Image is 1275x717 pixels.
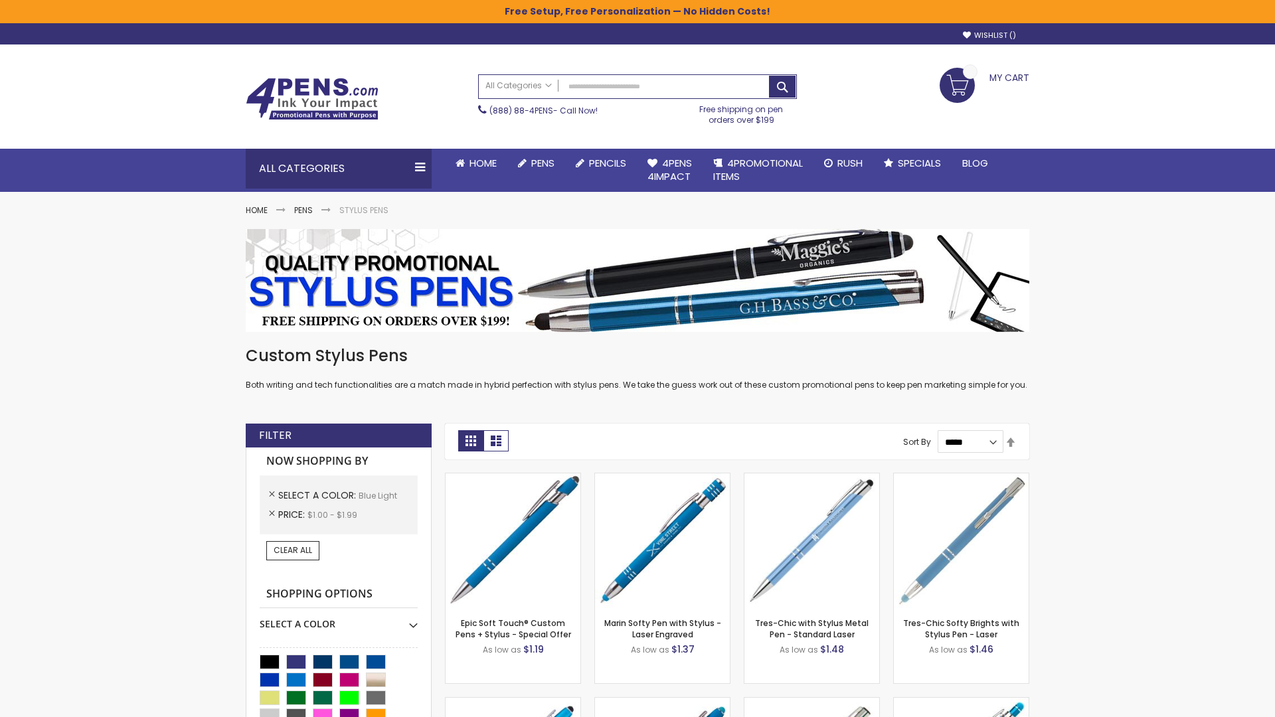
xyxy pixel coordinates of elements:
a: Tres-Chic Touch Pen - Standard Laser-Blue - Light [744,697,879,708]
span: As low as [929,644,968,655]
strong: Filter [259,428,292,443]
a: Epic Soft Touch® Custom Pens + Stylus - Special Offer [456,617,571,639]
a: All Categories [479,75,558,97]
a: Tres-Chic with Stylus Metal Pen - Standard Laser-Blue - Light [744,473,879,484]
div: All Categories [246,149,432,189]
span: $1.00 - $1.99 [307,509,357,520]
a: Tres-Chic Softy Brights with Stylus Pen - Laser-Blue - Light [894,473,1029,484]
strong: Shopping Options [260,580,418,609]
span: Rush [837,156,863,170]
label: Sort By [903,436,931,447]
h1: Custom Stylus Pens [246,345,1029,366]
img: Marin Softy Pen with Stylus - Laser Engraved-Blue - Light [595,473,730,608]
span: $1.46 [970,643,993,656]
span: - Call Now! [489,105,598,116]
span: Pencils [589,156,626,170]
span: As low as [631,644,669,655]
a: Home [246,204,268,216]
a: Marin Softy Pen with Stylus - Laser Engraved [604,617,721,639]
img: Stylus Pens [246,229,1029,332]
span: Select A Color [278,489,359,502]
a: Home [445,149,507,178]
div: Select A Color [260,608,418,631]
span: 4Pens 4impact [647,156,692,183]
a: Blog [952,149,999,178]
span: $1.48 [820,643,844,656]
span: Specials [898,156,941,170]
span: Clear All [274,544,312,556]
span: Blue Light [359,490,397,501]
a: Clear All [266,541,319,560]
a: Wishlist [963,31,1016,40]
img: Tres-Chic Softy Brights with Stylus Pen - Laser-Blue - Light [894,473,1029,608]
a: Pens [294,204,313,216]
a: 4Pens4impact [637,149,703,192]
span: 4PROMOTIONAL ITEMS [713,156,803,183]
span: Home [469,156,497,170]
span: As low as [483,644,521,655]
div: Free shipping on pen orders over $199 [686,99,798,125]
span: Pens [531,156,554,170]
a: Marin Softy Pen with Stylus - Laser Engraved-Blue - Light [595,473,730,484]
a: Tres-Chic Softy Brights with Stylus Pen - Laser [903,617,1019,639]
strong: Stylus Pens [339,204,388,216]
span: All Categories [485,80,552,91]
a: Rush [813,149,873,178]
span: Price [278,508,307,521]
a: 4PROMOTIONALITEMS [703,149,813,192]
span: $1.19 [523,643,544,656]
strong: Grid [458,430,483,451]
span: $1.37 [671,643,695,656]
a: Ellipse Stylus Pen - Standard Laser-Blue - Light [446,697,580,708]
img: 4P-MS8B-Blue - Light [446,473,580,608]
a: (888) 88-4PENS [489,105,553,116]
a: Pencils [565,149,637,178]
a: Ellipse Softy Brights with Stylus Pen - Laser-Blue - Light [595,697,730,708]
strong: Now Shopping by [260,447,418,475]
a: Tres-Chic with Stylus Metal Pen - Standard Laser [755,617,869,639]
a: Specials [873,149,952,178]
a: Phoenix Softy Brights with Stylus Pen - Laser-Blue - Light [894,697,1029,708]
div: Both writing and tech functionalities are a match made in hybrid perfection with stylus pens. We ... [246,345,1029,391]
span: As low as [780,644,818,655]
span: Blog [962,156,988,170]
img: Tres-Chic with Stylus Metal Pen - Standard Laser-Blue - Light [744,473,879,608]
img: 4Pens Custom Pens and Promotional Products [246,78,379,120]
a: 4P-MS8B-Blue - Light [446,473,580,484]
a: Pens [507,149,565,178]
